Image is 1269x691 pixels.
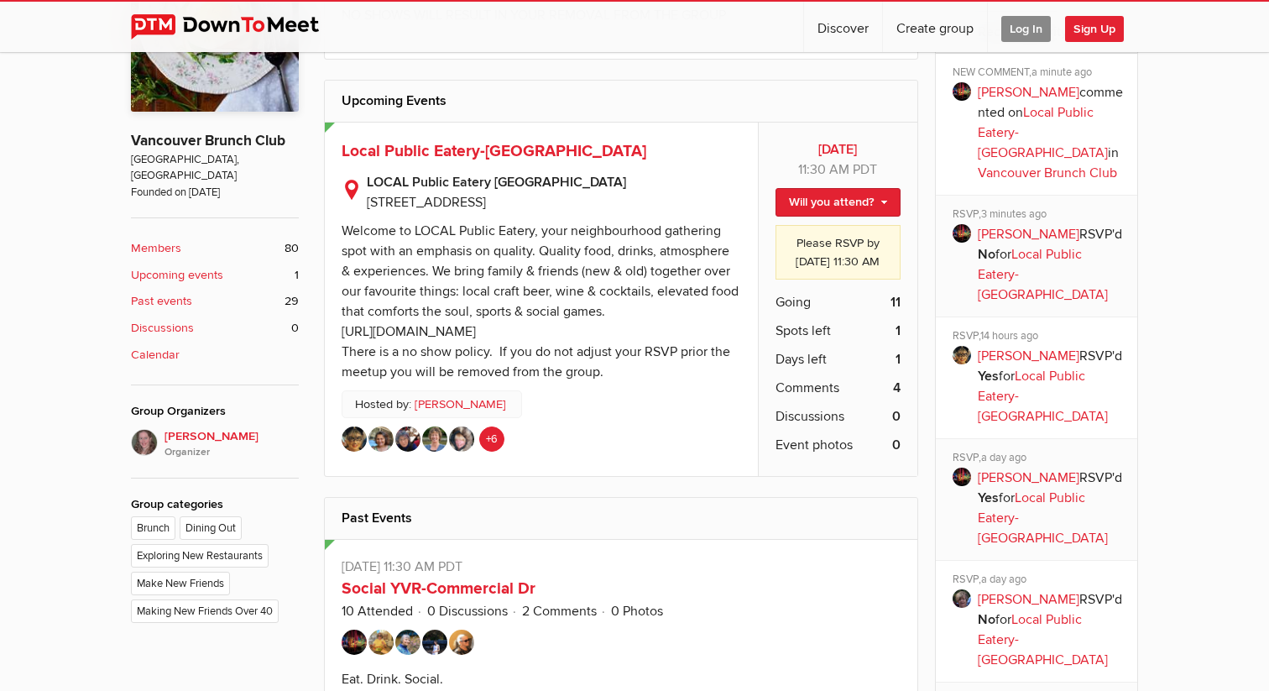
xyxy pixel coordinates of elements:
[775,292,811,312] span: Going
[978,368,1108,425] a: Local Public Eatery-[GEOGRAPHIC_DATA]
[164,427,299,461] span: [PERSON_NAME]
[342,557,901,577] p: [DATE] 11:30 AM PDT
[953,451,1126,468] div: RSVP,
[422,427,447,452] img: Joan Braun
[395,630,420,655] img: Klare K
[131,266,223,285] b: Upcoming events
[978,368,999,385] b: Yes
[1031,65,1092,79] span: a minute ago
[131,402,299,421] div: Group Organizers
[893,378,901,398] b: 4
[342,630,367,655] img: Christina D
[131,152,299,185] span: [GEOGRAPHIC_DATA], [GEOGRAPHIC_DATA]
[775,349,827,369] span: Days left
[368,427,394,452] img: Annie Goodwyne
[981,573,1026,586] span: a day ago
[953,65,1126,82] div: NEW COMMENT,
[775,406,844,427] span: Discussions
[775,321,831,341] span: Spots left
[368,630,394,655] img: Rena Stewart
[131,185,299,201] span: Founded on [DATE]
[978,246,1108,303] a: Local Public Eatery-[GEOGRAPHIC_DATA]
[978,469,1079,486] a: [PERSON_NAME]
[775,435,853,455] span: Event photos
[342,141,646,161] a: Local Public Eatery-[GEOGRAPHIC_DATA]
[1065,2,1137,52] a: Sign Up
[978,591,1079,608] a: [PERSON_NAME]
[775,139,901,160] b: [DATE]
[131,292,299,311] a: Past events 29
[804,2,882,52] a: Discover
[775,378,839,398] span: Comments
[978,165,1117,181] a: Vancouver Brunch Club
[978,246,995,263] b: No
[395,427,420,452] img: Deni Loubert
[890,292,901,312] b: 11
[981,207,1047,221] span: 3 minutes ago
[131,429,158,456] img: vicki sawyer
[978,346,1126,427] p: RSVP'd for
[295,266,299,285] span: 1
[342,390,522,419] p: Hosted by:
[131,346,299,364] a: Calendar
[892,406,901,427] b: 0
[367,194,486,211] span: [STREET_ADDRESS]
[980,329,1038,343] span: 14 hours ago
[953,329,1126,346] div: RSVP,
[164,445,299,460] i: Organizer
[978,84,1079,101] a: [PERSON_NAME]
[131,346,180,364] b: Calendar
[342,81,901,121] h2: Upcoming Events
[611,603,663,620] a: 0 Photos
[342,222,739,380] div: Welcome to LOCAL Public Eatery, your neighbourhood gathering spot with an emphasis on quality. Qu...
[342,427,367,452] img: Marcia Freeman
[427,603,508,620] a: 0 Discussions
[131,239,299,258] a: Members 80
[896,349,901,369] b: 1
[449,630,474,655] img: Teri Jones
[978,489,1108,547] a: Local Public Eatery-[GEOGRAPHIC_DATA]
[883,2,987,52] a: Create group
[479,427,504,452] a: +6
[342,603,413,620] a: 10 Attended
[981,451,1026,464] span: a day ago
[953,207,1126,224] div: RSVP,
[131,266,299,285] a: Upcoming events 1
[978,226,1079,243] a: [PERSON_NAME]
[775,225,901,280] div: Please RSVP by [DATE] 11:30 AM
[896,321,901,341] b: 1
[953,573,1126,589] div: RSVP,
[449,427,474,452] img: Gale Lequire
[285,239,299,258] span: 80
[978,589,1126,670] p: RSVP'd for
[291,319,299,338] span: 0
[131,14,345,39] img: DownToMeet
[367,172,741,192] b: LOCAL Public Eatery [GEOGRAPHIC_DATA]
[892,435,901,455] b: 0
[978,611,995,628] b: No
[978,489,999,506] b: Yes
[978,348,1079,364] a: [PERSON_NAME]
[853,161,877,178] span: America/Vancouver
[978,224,1126,305] p: RSVP'd for
[978,611,1108,668] a: Local Public Eatery-[GEOGRAPHIC_DATA]
[422,630,447,655] img: Neelam Chadha
[131,319,299,338] a: Discussions 0
[342,578,535,599] a: Social YVR-Commercial Dr
[131,495,299,514] div: Group categories
[988,2,1064,52] a: Log In
[131,429,299,461] a: [PERSON_NAME]Organizer
[775,188,901,217] a: Will you attend?
[131,319,194,338] b: Discussions
[131,239,181,258] b: Members
[978,468,1126,548] p: RSVP'd for
[342,498,901,538] h2: Past Events
[285,292,299,311] span: 29
[131,292,192,311] b: Past events
[978,104,1108,161] a: Local Public Eatery-[GEOGRAPHIC_DATA]
[1001,16,1051,42] span: Log In
[978,82,1126,183] p: commented on in
[1065,16,1124,42] span: Sign Up
[522,603,597,620] a: 2 Comments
